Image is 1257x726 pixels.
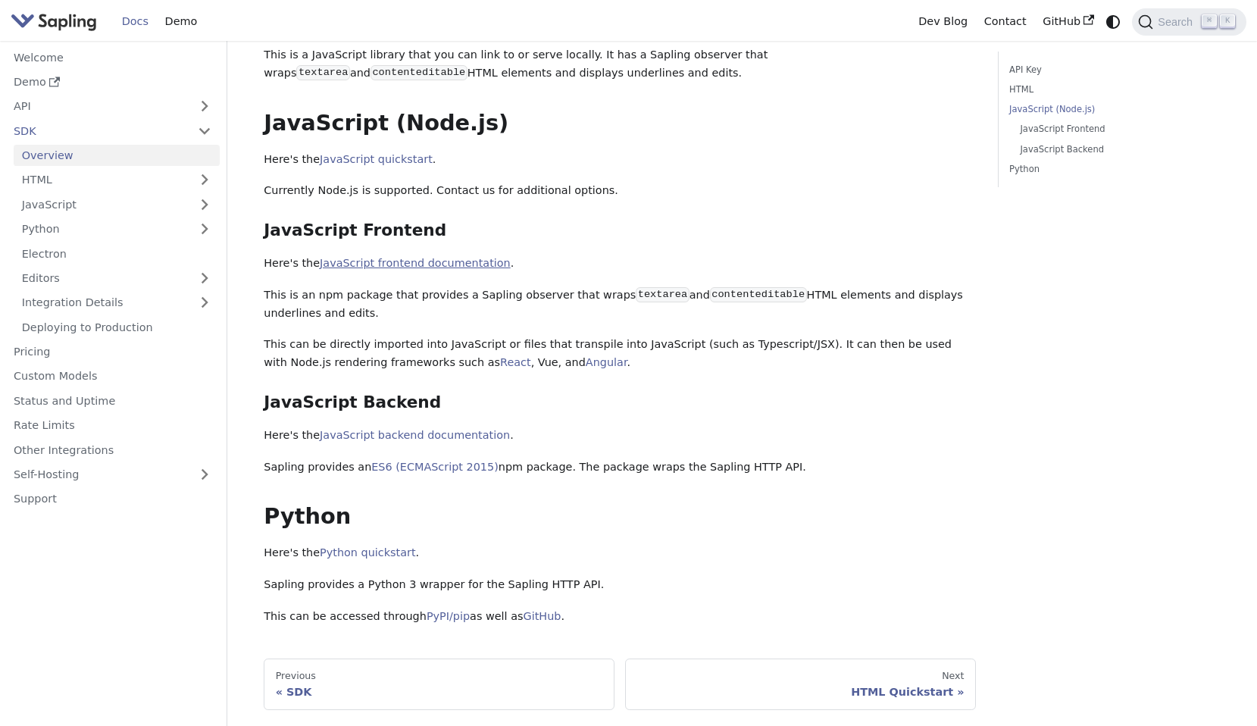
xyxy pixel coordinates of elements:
[1009,162,1215,177] a: Python
[5,439,220,461] a: Other Integrations
[1020,122,1209,136] a: JavaScript Frontend
[14,268,189,289] a: Editors
[264,503,976,530] h2: Python
[1153,16,1202,28] span: Search
[1009,102,1215,117] a: JavaScript (Node.js)
[264,576,976,594] p: Sapling provides a Python 3 wrapper for the Sapling HTTP API.
[500,356,531,368] a: React
[264,608,976,626] p: This can be accessed through as well as .
[276,685,603,699] div: SDK
[11,11,97,33] img: Sapling.ai
[264,393,976,413] h3: JavaScript Backend
[14,169,220,191] a: HTML
[189,268,220,289] button: Expand sidebar category 'Editors'
[710,287,807,302] code: contenteditable
[976,10,1035,33] a: Contact
[636,287,689,302] code: textarea
[1102,11,1124,33] button: Switch between dark and light mode (currently system mode)
[427,610,470,622] a: PyPI/pip
[5,120,189,142] a: SDK
[264,255,976,273] p: Here's the .
[264,659,614,710] a: PreviousSDK
[5,71,220,93] a: Demo
[5,95,189,117] a: API
[14,218,220,240] a: Python
[1034,10,1102,33] a: GitHub
[157,10,205,33] a: Demo
[189,95,220,117] button: Expand sidebar category 'API'
[1009,63,1215,77] a: API Key
[637,670,965,682] div: Next
[320,257,511,269] a: JavaScript frontend documentation
[910,10,975,33] a: Dev Blog
[1202,14,1217,28] kbd: ⌘
[296,65,349,80] code: textarea
[14,243,220,264] a: Electron
[5,415,220,437] a: Rate Limits
[189,120,220,142] button: Collapse sidebar category 'SDK'
[276,670,603,682] div: Previous
[264,46,976,83] p: This is a JavaScript library that you can link to or serve locally. It has a Sapling observer tha...
[5,341,220,363] a: Pricing
[264,458,976,477] p: Sapling provides an npm package. The package wraps the Sapling HTTP API.
[5,464,220,486] a: Self-Hosting
[320,429,510,441] a: JavaScript backend documentation
[1020,142,1209,157] a: JavaScript Backend
[264,182,976,200] p: Currently Node.js is supported. Contact us for additional options.
[371,65,467,80] code: contenteditable
[5,46,220,68] a: Welcome
[320,546,415,559] a: Python quickstart
[1220,14,1235,28] kbd: K
[5,488,220,510] a: Support
[14,145,220,167] a: Overview
[1132,8,1246,36] button: Search (Command+K)
[264,544,976,562] p: Here's the .
[5,390,220,412] a: Status and Uptime
[264,151,976,169] p: Here's the .
[524,610,561,622] a: GitHub
[371,461,499,473] a: ES6 (ECMAScript 2015)
[11,11,102,33] a: Sapling.ai
[114,10,157,33] a: Docs
[320,153,433,165] a: JavaScript quickstart
[14,316,220,338] a: Deploying to Production
[264,659,976,710] nav: Docs pages
[264,286,976,323] p: This is an npm package that provides a Sapling observer that wraps and HTML elements and displays...
[5,365,220,387] a: Custom Models
[586,356,627,368] a: Angular
[14,292,220,314] a: Integration Details
[264,221,976,241] h3: JavaScript Frontend
[14,193,220,215] a: JavaScript
[1009,83,1215,97] a: HTML
[264,336,976,372] p: This can be directly imported into JavaScript or files that transpile into JavaScript (such as Ty...
[625,659,976,710] a: NextHTML Quickstart
[264,110,976,137] h2: JavaScript (Node.js)
[264,427,976,445] p: Here's the .
[637,685,965,699] div: HTML Quickstart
